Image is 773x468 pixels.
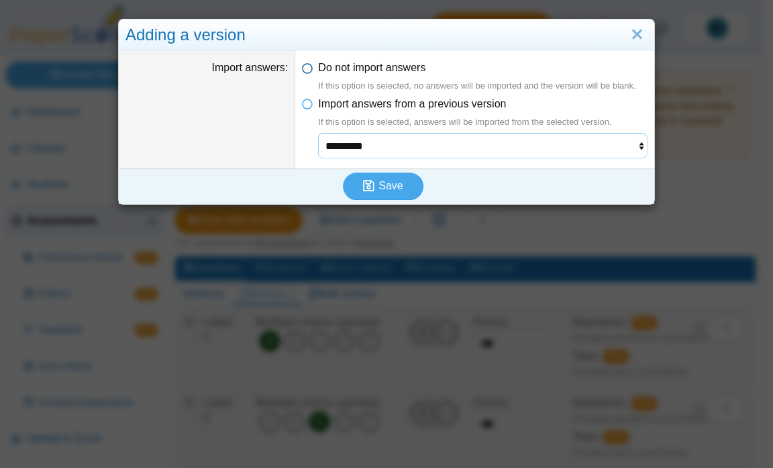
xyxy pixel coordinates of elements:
[318,116,611,128] div: If this option is selected, answers will be imported from the selected version.
[627,24,648,46] a: Close
[119,19,654,51] div: Adding a version
[212,62,289,73] label: Import answers
[343,173,423,199] button: Save
[318,98,611,128] span: Import answers from a previous version
[378,180,403,191] span: Save
[318,62,635,92] span: Do not import answers
[318,80,635,92] div: If this option is selected, no answers will be imported and the version will be blank.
